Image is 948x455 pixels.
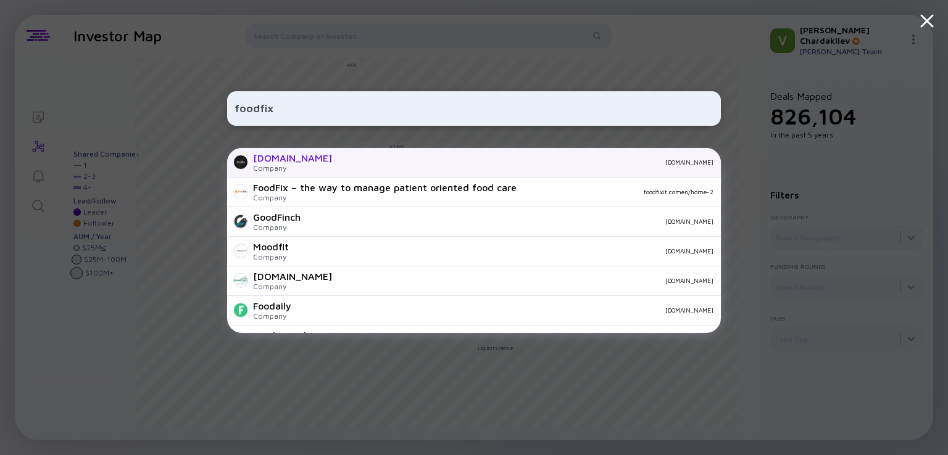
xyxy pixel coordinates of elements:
div: [DOMAIN_NAME] [342,158,713,166]
div: [DOMAIN_NAME] [310,218,713,225]
div: Company [253,252,289,261]
div: GoodFinch [253,211,301,223]
div: Company [253,282,332,291]
input: Search Company or Investor... [235,97,713,120]
div: [DOMAIN_NAME] [342,277,713,284]
div: Company [253,163,332,173]
div: foodfixit.comen/home-2 [526,188,713,195]
div: Moodfit [253,241,289,252]
div: Company [253,311,291,321]
div: Company [253,193,517,202]
div: [DOMAIN_NAME] [299,247,713,255]
div: [DOMAIN_NAME] [253,271,332,282]
div: [DOMAIN_NAME] [301,306,713,314]
div: FoodFix – the way to manage patient oriented food care [253,182,517,193]
div: Company [253,223,301,232]
div: [DOMAIN_NAME] [253,152,332,163]
div: Foodaily [253,300,291,311]
div: Foodie Media [253,330,314,341]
